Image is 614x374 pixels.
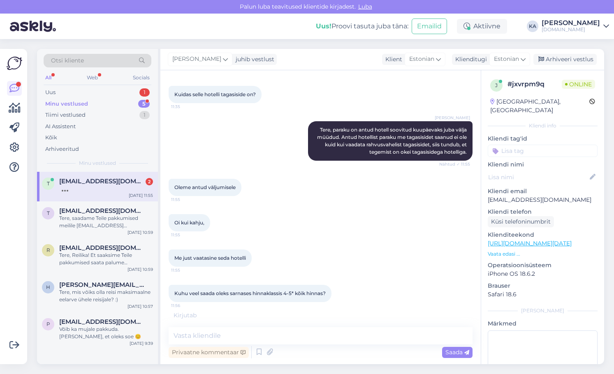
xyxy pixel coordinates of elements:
span: Otsi kliente [51,56,84,65]
span: Minu vestlused [79,159,116,167]
div: [GEOGRAPHIC_DATA], [GEOGRAPHIC_DATA] [490,97,589,115]
p: Kliendi email [488,187,598,196]
span: Luba [356,3,375,10]
span: j [495,82,498,88]
span: t [47,210,50,216]
p: Märkmed [488,319,598,328]
span: T [47,180,50,187]
p: Operatsioonisüsteem [488,261,598,270]
span: pillekatre@gmail.com [59,318,145,326]
span: Kuhu veel saada oleks sarnases hinnaklassis 4-5* kõik hinnas? [174,290,326,296]
div: Klienditugi [452,55,487,64]
span: Oleme antud väljumisele [174,184,236,190]
div: Tere, saadame Teile pakkumised meilile [EMAIL_ADDRESS][DOMAIN_NAME] tänase päeva jooksul :) [59,215,153,229]
span: reilikav@gmail.com [59,244,145,252]
div: Kliendi info [488,122,598,129]
div: Uus [45,88,56,97]
img: Askly Logo [7,55,22,71]
span: 11:56 [171,302,202,309]
div: [DATE] 10:57 [127,303,153,309]
p: Klienditeekond [488,231,598,239]
div: Küsi telefoninumbrit [488,216,554,227]
div: 1 [139,88,150,97]
p: Kliendi tag'id [488,134,598,143]
div: # jxvrpm9q [507,79,562,89]
div: [DATE] 11:55 [129,192,153,199]
div: Aktiivne [457,19,507,34]
div: Kirjutab [169,311,473,320]
button: Emailid [412,18,447,34]
a: [URL][DOMAIN_NAME][DATE] [488,240,572,247]
div: [DATE] 10:59 [127,229,153,235]
span: Me just vaatasine seda hotelli [174,255,246,261]
div: Tere, mis võiks olla reisi maksimaalne eelarve ühele reisijale? :) [59,289,153,303]
a: [PERSON_NAME][DOMAIN_NAME] [542,20,609,33]
div: [DATE] 10:59 [127,266,153,272]
div: [DOMAIN_NAME] [542,26,600,33]
span: r [46,247,50,253]
div: Kõik [45,134,57,142]
span: [PERSON_NAME] [172,55,221,64]
div: Privaatne kommentaar [169,347,249,358]
div: Arhiveeritud [45,145,79,153]
p: Vaata edasi ... [488,250,598,258]
span: Saada [445,349,469,356]
span: heidi.hurt@mail.ee [59,281,145,289]
span: 11:55 [171,196,202,203]
p: [EMAIL_ADDRESS][DOMAIN_NAME] [488,196,598,204]
span: Online [562,80,595,89]
span: 11:55 [171,232,202,238]
span: takkhelen@gmail.com [59,207,145,215]
div: Socials [131,72,151,83]
p: Kliendi nimi [488,160,598,169]
div: Minu vestlused [45,100,88,108]
span: 11:35 [171,104,202,110]
span: Nähtud ✓ 11:55 [439,161,470,167]
div: Arhiveeri vestlus [533,54,597,65]
div: Tiimi vestlused [45,111,86,119]
div: All [44,72,53,83]
span: h [46,284,50,290]
div: Web [85,72,100,83]
div: 2 [146,178,153,185]
div: Proovi tasuta juba täna: [316,21,408,31]
p: Safari 18.6 [488,290,598,299]
div: Tere, Reilika! Et saaksime Teile pakkumised saata palume täpsustada, kuidas toimuks tubadesse jag... [59,252,153,266]
span: [PERSON_NAME] [435,115,470,121]
span: Tere, paraku on antud hotell soovitud kuupäevaks juba välja müüdud. Antud hotellist paraku me tag... [317,127,468,155]
input: Lisa nimi [488,173,588,182]
span: Estonian [494,55,519,64]
div: 5 [138,100,150,108]
p: Kliendi telefon [488,208,598,216]
div: Klient [382,55,402,64]
div: [PERSON_NAME] [542,20,600,26]
div: 1 [139,111,150,119]
p: Brauser [488,282,598,290]
span: Oi kui kahju, [174,219,204,226]
div: AI Assistent [45,122,76,131]
span: . [197,312,198,319]
div: [DATE] 9:39 [130,340,153,346]
div: juhib vestlust [232,55,274,64]
div: Võib ka mujale pakkuda. [PERSON_NAME], et oleks soe 😊 [59,326,153,340]
div: [PERSON_NAME] [488,307,598,314]
span: p [46,321,50,327]
div: KA [527,21,538,32]
span: Estonian [409,55,434,64]
span: 11:55 [171,267,202,273]
span: Triin.laustam@gmail.com [59,178,145,185]
b: Uus! [316,22,331,30]
input: Lisa tag [488,145,598,157]
p: iPhone OS 18.6.2 [488,270,598,278]
span: Kuidas selle hotelli tagasiside on? [174,91,256,97]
